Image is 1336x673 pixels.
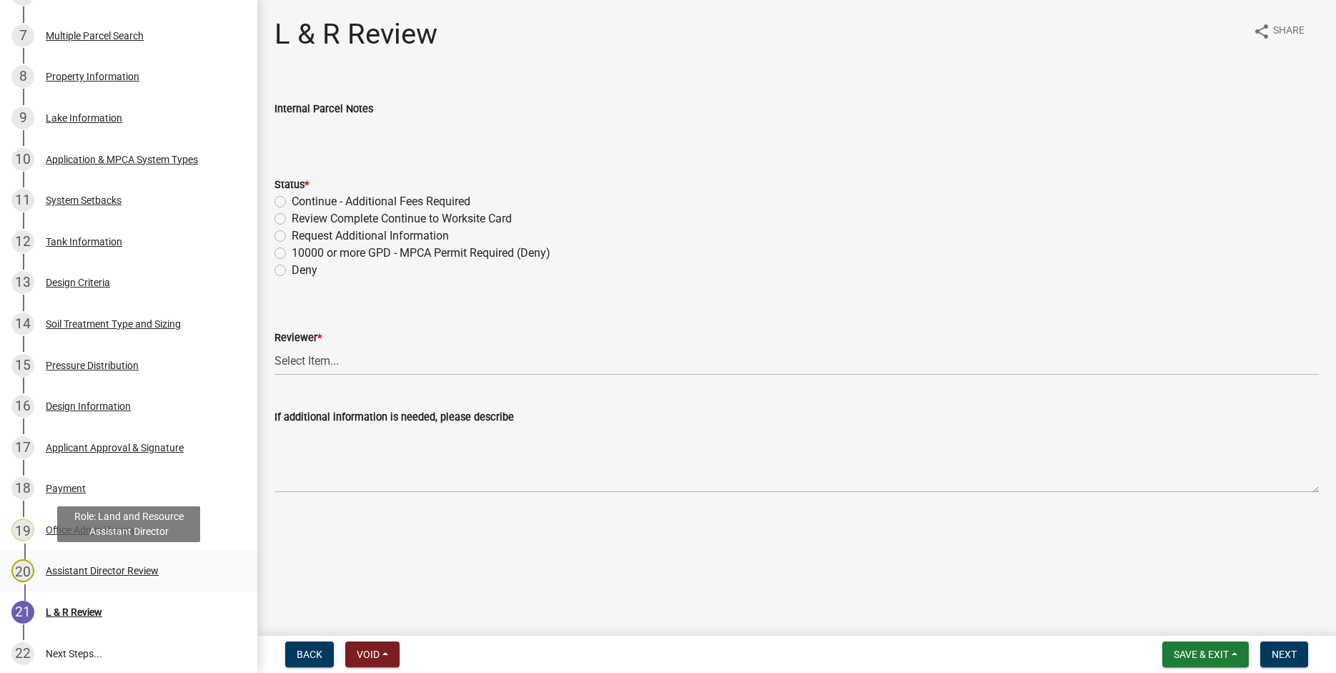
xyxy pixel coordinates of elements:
div: Multiple Parcel Search [46,31,144,41]
label: Status [274,180,309,190]
span: Share [1273,23,1305,40]
div: Tank Information [46,237,122,247]
span: Back [297,649,322,660]
div: Applicant Approval & Signature [46,443,184,453]
div: Lake Information [46,113,122,123]
label: If additional information is needed, please describe [274,413,514,423]
div: 18 [11,477,34,500]
button: shareShare [1242,17,1316,45]
div: System Setbacks [46,195,122,205]
span: Save & Exit [1174,649,1229,660]
label: 10000 or more GPD - MPCA Permit Required (Deny) [292,245,550,262]
i: share [1253,23,1270,40]
div: Property Information [46,72,139,82]
div: 8 [11,65,34,88]
label: Continue - Additional Fees Required [292,193,470,210]
label: Internal Parcel Notes [274,104,373,114]
div: Pressure Distribution [46,360,139,370]
div: 10 [11,148,34,171]
div: 19 [11,519,34,541]
button: Save & Exit [1162,642,1249,667]
label: Deny [292,262,317,279]
button: Back [285,642,334,667]
div: Role: Land and Resource Assistant Director [57,506,200,542]
div: Payment [46,483,86,493]
div: 17 [11,436,34,459]
div: 12 [11,230,34,253]
div: Application & MPCA System Types [46,154,198,164]
div: 9 [11,107,34,129]
span: Void [357,649,380,660]
div: Assistant Director Review [46,566,159,576]
div: Design Information [46,401,131,411]
div: 13 [11,271,34,294]
div: Office Admin Review [46,525,136,535]
div: Soil Treatment Type and Sizing [46,319,181,329]
div: 16 [11,395,34,418]
span: Next [1272,649,1297,660]
div: 14 [11,313,34,335]
div: 20 [11,559,34,582]
label: Reviewer [274,333,322,343]
div: 21 [11,601,34,624]
div: L & R Review [46,607,102,617]
button: Void [345,642,400,667]
label: Request Additional Information [292,227,449,245]
div: 22 [11,642,34,665]
div: 11 [11,189,34,212]
button: Next [1260,642,1308,667]
div: 7 [11,24,34,47]
h1: L & R Review [274,17,437,51]
div: 15 [11,354,34,377]
label: Review Complete Continue to Worksite Card [292,210,512,227]
div: Design Criteria [46,277,110,288]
